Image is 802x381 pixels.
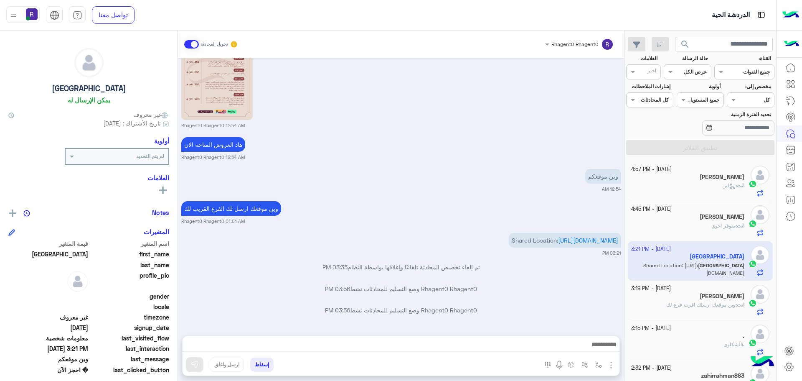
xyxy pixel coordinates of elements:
[606,360,616,370] img: send attachment
[742,341,744,348] b: :
[737,302,744,308] span: انت
[90,239,170,248] span: اسم المتغير
[700,174,744,181] h5: Nader ALKENANI
[737,182,744,189] span: انت
[9,210,16,217] img: add
[90,323,170,332] span: signup_date
[631,205,672,213] small: [DATE] - 4:45 PM
[90,250,170,258] span: first_name
[701,372,744,379] h5: zahirrahman883
[748,348,777,377] img: hulul-logo.png
[743,332,744,340] h5: .
[678,83,721,90] label: أولوية
[90,313,170,322] span: timezone
[712,10,750,21] p: الدردشة الحية
[749,299,757,307] img: WhatsApp
[190,361,199,369] img: send message
[90,366,170,374] span: last_clicked_button
[152,209,169,216] h6: Notes
[728,83,771,90] label: مخصص إلى:
[90,302,170,311] span: locale
[200,41,228,48] small: تحويل المحادثة
[736,302,744,308] b: :
[751,166,769,184] img: defaultAdmin.png
[568,361,574,368] img: create order
[716,55,772,62] label: القناة:
[756,10,766,20] img: tab
[67,271,88,292] img: defaultAdmin.png
[665,55,708,62] label: حالة الرسالة
[8,10,19,20] img: profile
[666,302,736,308] span: وين موقعك ارسلك اقرب فرع لك
[782,6,799,24] img: Logo
[8,366,88,374] span: � احجز الآن
[181,154,245,161] small: Rhagent0 Rhagent0 12:54 AM
[675,37,695,55] button: search
[8,323,88,332] span: 2025-10-01T12:22:25.947Z
[75,49,103,77] img: defaultAdmin.png
[181,122,245,129] small: Rhagent0 Rhagent0 12:54 AM
[743,341,744,348] span: .
[711,222,736,229] span: متوفر اخوي
[700,293,744,300] h5: Bakri Eltayb
[585,169,621,184] p: 2/10/2025, 12:54 AM
[250,358,274,372] button: إسقاط
[509,233,621,248] p: 2/10/2025, 3:21 PM
[602,250,621,256] small: 03:21 PM
[736,222,744,229] b: :
[8,355,88,363] span: وين موقعكم
[723,341,742,348] span: الشكاوى
[103,119,161,128] span: تاريخ الأشتراك : [DATE]
[551,41,598,47] span: Rhagent0 Rhagent0
[210,358,244,372] button: ارسل واغلق
[90,344,170,353] span: last_interaction
[8,302,88,311] span: null
[751,205,769,224] img: defaultAdmin.png
[631,364,672,372] small: [DATE] - 2:32 PM
[325,285,350,292] span: 03:56 PM
[322,263,348,271] span: 03:35 PM
[181,284,621,293] p: Rhagent0 Rhagent0 وضع التسليم للمحادثات نشط
[154,137,169,145] h6: أولوية
[325,307,350,314] span: 03:56 PM
[749,339,757,347] img: WhatsApp
[581,361,588,368] img: Trigger scenario
[8,313,88,322] span: غير معروف
[554,360,564,370] img: send voice note
[181,218,245,225] small: Rhagent0 Rhagent0 01:01 AM
[749,220,757,228] img: WhatsApp
[737,222,744,229] span: انت
[144,228,169,235] h6: المتغيرات
[544,362,551,368] img: make a call
[181,201,281,216] p: 2/10/2025, 1:01 AM
[558,237,618,244] a: [URL][DOMAIN_NAME]
[50,10,59,20] img: tab
[751,325,769,343] img: defaultAdmin.png
[8,292,88,301] span: null
[736,182,744,189] b: :
[751,285,769,304] img: defaultAdmin.png
[181,263,621,271] p: تم إلغاء تخصيص المحادثة تلقائيًا وإغلاقها بواسطة النظام
[26,8,38,20] img: userImage
[784,36,799,51] img: 322853014244696
[90,334,170,343] span: last_visited_flow
[8,239,88,248] span: قيمة المتغير
[631,325,671,332] small: [DATE] - 3:15 PM
[700,213,744,220] h5: Salman Ziauddin
[68,96,110,104] h6: يمكن الإرسال له
[8,334,88,343] span: معلومات شخصية
[8,344,88,353] span: 2025-10-02T12:21:49.085Z
[627,83,670,90] label: إشارات الملاحظات
[722,182,736,189] span: لبن
[181,306,621,315] p: Rhagent0 Rhagent0 وضع التسليم للمحادثات نشط
[512,237,558,244] span: Shared Location:
[90,292,170,301] span: gender
[592,358,606,371] button: select flow
[602,186,621,192] small: 12:54 AM
[92,6,135,24] a: تواصل معنا
[136,153,164,159] b: لم يتم التحديد
[23,210,30,217] img: notes
[73,10,82,20] img: tab
[578,358,592,371] button: Trigger scenario
[90,355,170,363] span: last_message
